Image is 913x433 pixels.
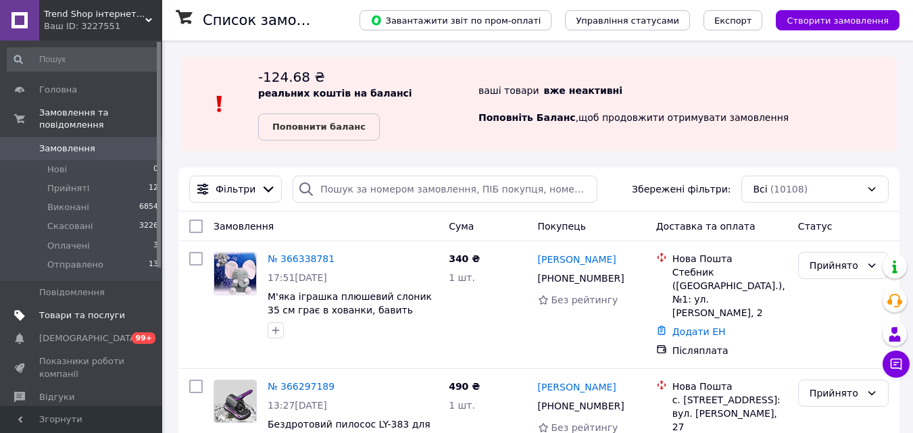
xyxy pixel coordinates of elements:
span: Відгуки [39,391,74,403]
span: Скасовані [47,220,93,232]
div: ваші товари , щоб продовжити отримувати замовлення [478,68,897,141]
a: № 366297189 [268,381,335,392]
span: Збережені фільтри: [632,182,731,196]
a: № 366338781 [268,253,335,264]
a: М'яка іграшка плюшевий слоник 35 см грає в хованки, бавить вушками з музикою Сірий HA-161 [268,291,435,329]
div: Післяплата [672,344,787,357]
input: Пошук [7,47,159,72]
a: Поповнити баланс [258,113,380,141]
button: Завантажити звіт по пром-оплаті [360,10,551,30]
span: -124.68 ₴ [258,69,325,85]
span: Замовлення [214,221,274,232]
span: Без рейтингу [551,295,618,305]
span: Прийняті [47,182,89,195]
span: Створити замовлення [787,16,889,26]
div: Нова Пошта [672,252,787,265]
span: Всі [753,182,767,196]
button: Експорт [704,10,763,30]
span: Показники роботи компанії [39,355,125,380]
span: Cума [449,221,474,232]
span: Нові [47,163,67,176]
span: Повідомлення [39,286,105,299]
span: Trend Shop інтернет - магазин трендових товарів для всієї родини та дому [44,8,145,20]
span: Замовлення [39,143,95,155]
b: реальних коштів на балансі [258,88,412,99]
img: Фото товару [214,380,256,422]
span: 6854 [139,201,158,213]
span: Виконані [47,201,89,213]
div: Прийнято [810,386,861,401]
span: 490 ₴ [449,381,480,392]
a: [PERSON_NAME] [538,253,616,266]
span: Замовлення та повідомлення [39,107,162,131]
span: 13:27[DATE] [268,400,327,411]
span: 17:51[DATE] [268,272,327,283]
span: Завантажити звіт по пром-оплаті [370,14,541,26]
span: 12 [149,182,158,195]
h1: Список замовлень [203,12,340,28]
div: Ваш ID: 3227551 [44,20,162,32]
span: 13 [149,259,158,271]
span: Головна [39,84,77,96]
div: Нова Пошта [672,380,787,393]
span: Оплачені [47,240,90,252]
b: Поповніть Баланс [478,112,576,123]
a: Створити замовлення [762,14,899,25]
span: Без рейтингу [551,422,618,433]
span: 340 ₴ [449,253,480,264]
span: Покупець [538,221,586,232]
span: Статус [798,221,833,232]
span: 0 [153,163,158,176]
span: Товари та послуги [39,309,125,322]
img: :exclamation: [209,94,230,114]
span: Експорт [714,16,752,26]
img: Фото товару [214,253,256,295]
span: 1 шт. [449,400,475,411]
span: (10108) [770,184,808,195]
a: Фото товару [214,252,257,295]
input: Пошук за номером замовлення, ПІБ покупця, номером телефону, Email, номером накладної [293,176,597,203]
span: 3 [153,240,158,252]
span: 1 шт. [449,272,475,283]
div: Стебник ([GEOGRAPHIC_DATA].), №1: ул. [PERSON_NAME], 2 [672,265,787,320]
span: [DEMOGRAPHIC_DATA] [39,332,139,345]
div: Прийнято [810,258,861,273]
b: Поповнити баланс [272,122,366,132]
b: вже неактивні [544,85,623,96]
button: Чат з покупцем [883,351,910,378]
button: Управління статусами [565,10,690,30]
span: Отправлено [47,259,103,271]
span: [PHONE_NUMBER] [538,273,624,284]
span: Доставка та оплата [656,221,756,232]
span: 3226 [139,220,158,232]
span: [PHONE_NUMBER] [538,401,624,411]
a: [PERSON_NAME] [538,380,616,394]
a: Додати ЕН [672,326,726,337]
span: Фільтри [216,182,255,196]
span: 99+ [132,332,155,344]
span: Управління статусами [576,16,679,26]
button: Створити замовлення [776,10,899,30]
a: Фото товару [214,380,257,423]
